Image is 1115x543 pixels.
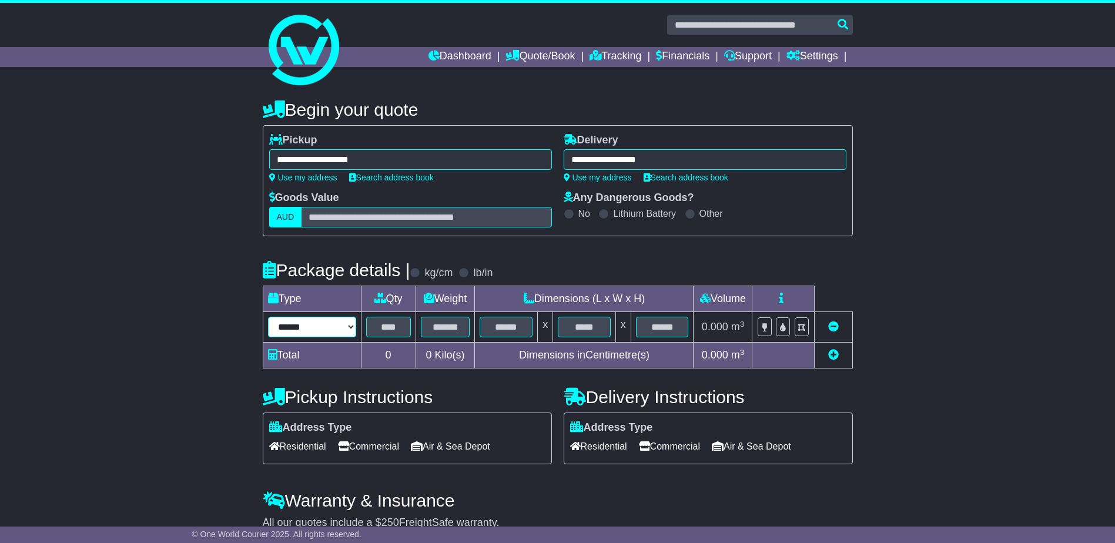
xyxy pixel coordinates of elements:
span: 250 [381,517,399,528]
td: x [615,312,631,343]
label: Any Dangerous Goods? [564,192,694,205]
label: No [578,208,590,219]
label: lb/in [473,267,493,280]
a: Remove this item [828,321,839,333]
td: Qty [361,286,416,312]
span: Air & Sea Depot [712,437,791,455]
div: All our quotes include a $ FreightSafe warranty. [263,517,853,529]
span: © One World Courier 2025. All rights reserved. [192,529,361,539]
a: Support [724,47,772,67]
span: 0.000 [702,321,728,333]
span: Residential [269,437,326,455]
td: Dimensions (L x W x H) [475,286,694,312]
h4: Delivery Instructions [564,387,853,407]
label: Lithium Battery [613,208,676,219]
label: AUD [269,207,302,227]
a: Search address book [349,173,434,182]
a: Quote/Book [505,47,575,67]
a: Add new item [828,349,839,361]
a: Tracking [590,47,641,67]
td: Dimensions in Centimetre(s) [475,343,694,368]
label: Address Type [269,421,352,434]
a: Financials [656,47,709,67]
h4: Pickup Instructions [263,387,552,407]
label: Pickup [269,134,317,147]
a: Dashboard [428,47,491,67]
td: Kilo(s) [416,343,475,368]
h4: Package details | [263,260,410,280]
span: Commercial [639,437,700,455]
label: Address Type [570,421,653,434]
sup: 3 [740,320,745,329]
td: Volume [694,286,752,312]
a: Search address book [644,173,728,182]
a: Settings [786,47,838,67]
h4: Warranty & Insurance [263,491,853,510]
label: Goods Value [269,192,339,205]
label: Other [699,208,723,219]
label: kg/cm [424,267,453,280]
span: 0 [426,349,431,361]
td: Total [263,343,361,368]
a: Use my address [564,173,632,182]
label: Delivery [564,134,618,147]
span: Residential [570,437,627,455]
span: Air & Sea Depot [411,437,490,455]
span: m [731,321,745,333]
span: m [731,349,745,361]
h4: Begin your quote [263,100,853,119]
td: 0 [361,343,416,368]
sup: 3 [740,348,745,357]
td: Weight [416,286,475,312]
td: x [538,312,553,343]
td: Type [263,286,361,312]
span: Commercial [338,437,399,455]
a: Use my address [269,173,337,182]
span: 0.000 [702,349,728,361]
